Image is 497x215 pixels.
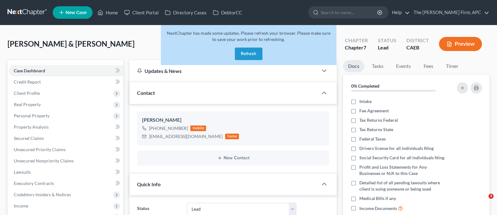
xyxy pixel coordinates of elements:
[149,133,223,140] div: [EMAIL_ADDRESS][DOMAIN_NAME]
[9,178,123,189] a: Executory Contracts
[142,116,324,124] div: [PERSON_NAME]
[359,136,386,142] span: Federal Taxes
[9,144,123,155] a: Unsecured Priority Claims
[363,44,366,50] span: 7
[149,125,188,131] div: [PHONE_NUMBER]
[345,44,368,51] div: Chapter
[359,155,444,161] span: Social Security Card for all individuals filing
[359,126,393,133] span: Tax Returns State
[210,7,245,18] a: DebtorCC
[406,44,429,51] div: CAEB
[14,124,49,130] span: Property Analysis
[9,133,123,144] a: Secured Claims
[439,37,482,51] button: Preview
[476,194,491,209] iframe: Intercom live chat
[14,102,41,107] span: Real Property
[418,60,438,72] a: Fees
[378,44,396,51] div: Lead
[167,30,330,42] span: NextChapter has made some updates. Please refresh your browser. Please make sure to save your wor...
[9,76,123,88] a: Credit Report
[343,60,364,72] a: Docs
[359,164,447,177] span: Profit and Loss Statements for Any Businesses or N/A to this Case
[406,37,429,44] div: District
[14,169,31,175] span: Lawsuits
[66,10,87,15] span: New Case
[9,65,123,76] a: Case Dashboard
[367,60,389,72] a: Tasks
[389,7,410,18] a: Help
[359,145,434,151] span: Drivers license for all individuals filing
[359,117,398,123] span: Tax Returns Federal
[9,155,123,166] a: Unsecured Nonpriority Claims
[359,108,389,114] span: Fee Agreement
[14,203,28,208] span: Income
[441,60,463,72] a: Timer
[14,158,74,163] span: Unsecured Nonpriority Claims
[321,7,378,18] input: Search by name...
[94,7,121,18] a: Home
[14,113,50,118] span: Personal Property
[137,90,155,96] span: Contact
[121,7,162,18] a: Client Portal
[345,37,368,44] div: Chapter
[14,181,54,186] span: Executory Contracts
[489,194,494,199] span: 3
[359,180,447,192] span: Detailed list of all pending lawsuits where client is suing someone or being sued
[14,136,44,141] span: Secured Claims
[142,156,324,161] button: New Contact
[14,79,41,84] span: Credit Report
[137,181,161,187] span: Quick Info
[225,134,239,139] div: home
[190,125,206,131] div: mobile
[162,7,210,18] a: Directory Cases
[14,90,40,96] span: Client Profile
[410,7,489,18] a: The [PERSON_NAME] Firm, APC
[137,68,310,74] div: Updates & News
[14,147,66,152] span: Unsecured Priority Claims
[359,98,372,105] span: Intake
[9,121,123,133] a: Property Analysis
[378,37,396,44] div: Status
[8,39,135,48] span: [PERSON_NAME] & [PERSON_NAME]
[359,195,396,202] span: Medical Bills if any
[9,166,123,178] a: Lawsuits
[14,68,45,73] span: Case Dashboard
[351,83,379,89] strong: 0% Completed
[359,205,397,212] span: Income Documents
[14,192,71,197] span: Codebtors Insiders & Notices
[235,48,262,60] button: Refresh
[391,60,416,72] a: Events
